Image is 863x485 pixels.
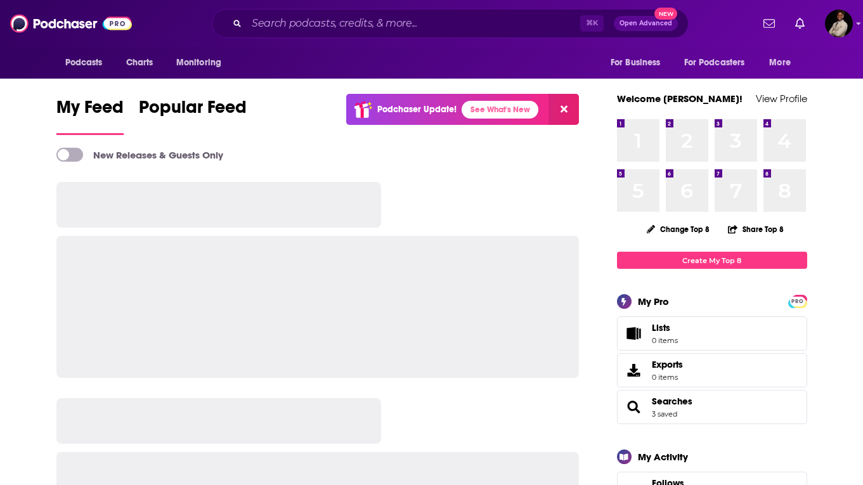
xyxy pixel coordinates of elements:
a: 3 saved [652,410,677,418]
span: For Podcasters [684,54,745,72]
span: Exports [652,359,683,370]
a: Popular Feed [139,96,247,135]
a: My Feed [56,96,124,135]
span: Lists [652,322,670,333]
a: View Profile [756,93,807,105]
span: ⌘ K [580,15,604,32]
div: My Pro [638,295,669,307]
a: Show notifications dropdown [758,13,780,34]
button: Share Top 8 [727,217,784,242]
span: My Feed [56,96,124,126]
a: PRO [790,296,805,306]
span: 0 items [652,336,678,345]
span: For Business [611,54,661,72]
a: Exports [617,353,807,387]
button: Show profile menu [825,10,853,37]
a: New Releases & Guests Only [56,148,223,162]
span: Podcasts [65,54,103,72]
button: open menu [676,51,763,75]
span: 0 items [652,373,683,382]
span: Charts [126,54,153,72]
a: Searches [652,396,692,407]
input: Search podcasts, credits, & more... [247,13,580,34]
img: User Profile [825,10,853,37]
span: Logged in as Jeremiah_lineberger11 [825,10,853,37]
button: open menu [602,51,677,75]
span: Lists [621,325,647,342]
span: More [769,54,791,72]
div: My Activity [638,451,688,463]
span: PRO [790,297,805,306]
span: New [654,8,677,20]
img: Podchaser - Follow, Share and Rate Podcasts [10,11,132,36]
span: Searches [617,390,807,424]
button: Change Top 8 [639,221,718,237]
a: Searches [621,398,647,416]
a: Lists [617,316,807,351]
span: Monitoring [176,54,221,72]
a: Create My Top 8 [617,252,807,269]
span: Lists [652,322,678,333]
button: open menu [167,51,238,75]
a: Show notifications dropdown [790,13,810,34]
div: Search podcasts, credits, & more... [212,9,689,38]
span: Popular Feed [139,96,247,126]
button: Open AdvancedNew [614,16,678,31]
button: open menu [760,51,807,75]
a: Charts [118,51,161,75]
span: Exports [621,361,647,379]
a: See What's New [462,101,538,119]
button: open menu [56,51,119,75]
a: Welcome [PERSON_NAME]! [617,93,743,105]
span: Open Advanced [620,20,672,27]
p: Podchaser Update! [377,104,457,115]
